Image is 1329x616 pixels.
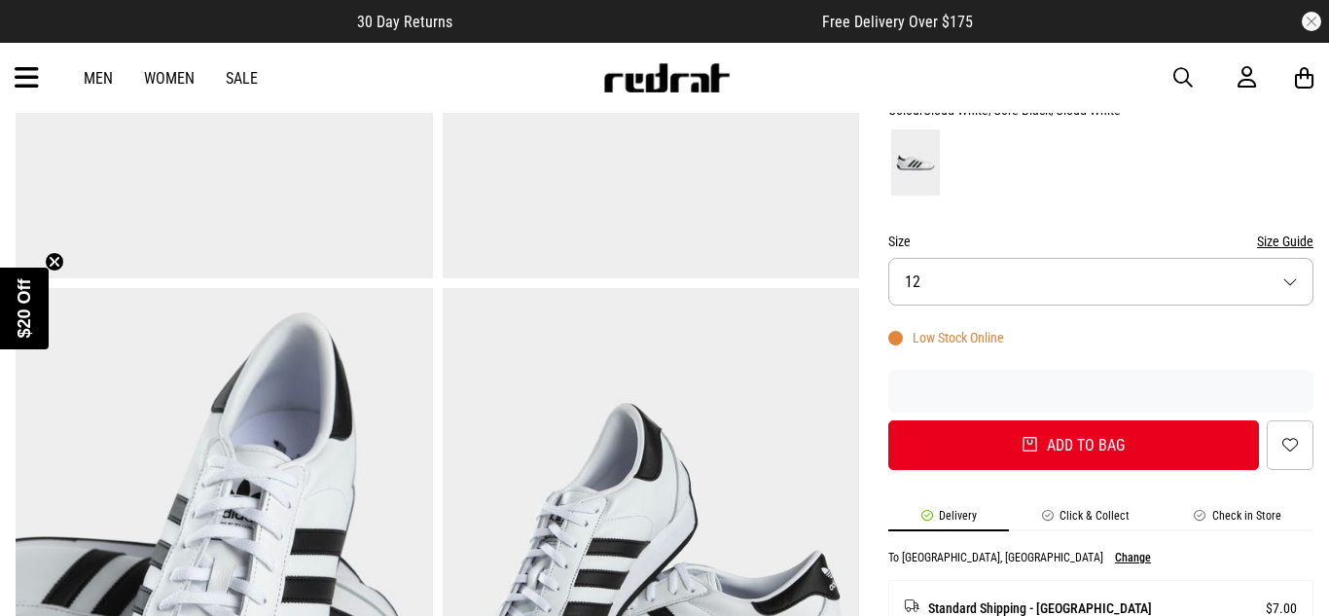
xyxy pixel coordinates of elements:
[226,69,258,88] a: Sale
[891,129,940,196] img: Cloud White/Core Black/Cloud White
[15,278,34,338] span: $20 Off
[45,252,64,272] button: Close teaser
[84,69,113,88] a: Men
[1162,509,1313,531] li: Check in Store
[888,509,1009,531] li: Delivery
[888,381,1313,401] iframe: Customer reviews powered by Trustpilot
[491,12,783,31] iframe: Customer reviews powered by Trustpilot
[1115,551,1151,564] button: Change
[888,420,1259,470] button: Add to bag
[1009,509,1162,531] li: Click & Collect
[144,69,195,88] a: Women
[888,551,1103,564] p: To [GEOGRAPHIC_DATA], [GEOGRAPHIC_DATA]
[822,13,973,31] span: Free Delivery Over $175
[357,13,452,31] span: 30 Day Returns
[602,63,731,92] img: Redrat logo
[905,272,920,291] span: 12
[888,330,1004,345] div: Low Stock Online
[888,258,1313,306] button: 12
[888,230,1313,253] div: Size
[923,102,1121,118] span: Cloud White/Core Black/Cloud White
[1257,230,1313,253] button: Size Guide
